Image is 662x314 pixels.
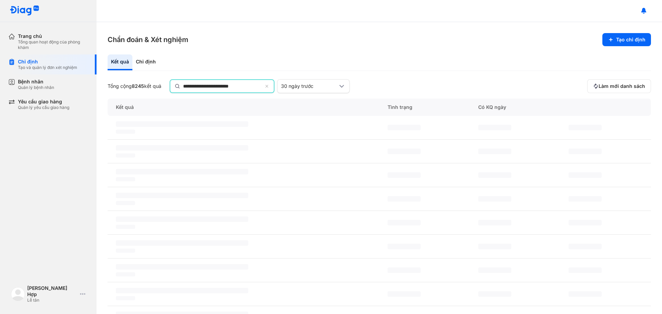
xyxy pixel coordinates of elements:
[116,272,135,276] span: ‌
[18,59,77,65] div: Chỉ định
[478,149,511,154] span: ‌
[379,99,470,116] div: Tình trạng
[388,220,421,225] span: ‌
[116,130,135,134] span: ‌
[388,267,421,273] span: ‌
[116,193,248,198] span: ‌
[116,145,248,151] span: ‌
[18,79,54,85] div: Bệnh nhân
[116,288,248,293] span: ‌
[569,291,602,297] span: ‌
[11,287,25,301] img: logo
[388,244,421,249] span: ‌
[569,267,602,273] span: ‌
[18,105,69,110] div: Quản lý yêu cầu giao hàng
[18,85,54,90] div: Quản lý bệnh nhân
[18,65,77,70] div: Tạo và quản lý đơn xét nghiệm
[27,297,77,303] div: Lễ tân
[116,169,248,174] span: ‌
[18,99,69,105] div: Yêu cầu giao hàng
[388,291,421,297] span: ‌
[599,83,645,89] span: Làm mới danh sách
[388,125,421,130] span: ‌
[569,196,602,202] span: ‌
[281,83,338,89] div: 30 ngày trước
[478,196,511,202] span: ‌
[108,83,161,89] div: Tổng cộng kết quả
[388,149,421,154] span: ‌
[116,249,135,253] span: ‌
[602,33,651,46] button: Tạo chỉ định
[132,83,144,89] span: 8245
[116,225,135,229] span: ‌
[116,201,135,205] span: ‌
[108,54,132,70] div: Kết quả
[18,39,88,50] div: Tổng quan hoạt động của phòng khám
[569,125,602,130] span: ‌
[27,285,77,297] div: [PERSON_NAME] Hợp
[587,79,651,93] button: Làm mới danh sách
[116,121,248,127] span: ‌
[388,196,421,202] span: ‌
[569,149,602,154] span: ‌
[569,172,602,178] span: ‌
[569,220,602,225] span: ‌
[108,35,188,44] h3: Chẩn đoán & Xét nghiệm
[108,99,379,116] div: Kết quả
[10,6,39,16] img: logo
[569,244,602,249] span: ‌
[116,296,135,300] span: ‌
[478,244,511,249] span: ‌
[478,267,511,273] span: ‌
[470,99,561,116] div: Có KQ ngày
[18,33,88,39] div: Trang chủ
[116,264,248,270] span: ‌
[478,172,511,178] span: ‌
[478,125,511,130] span: ‌
[388,172,421,178] span: ‌
[116,153,135,158] span: ‌
[132,54,159,70] div: Chỉ định
[116,216,248,222] span: ‌
[116,240,248,246] span: ‌
[478,291,511,297] span: ‌
[116,177,135,181] span: ‌
[478,220,511,225] span: ‌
